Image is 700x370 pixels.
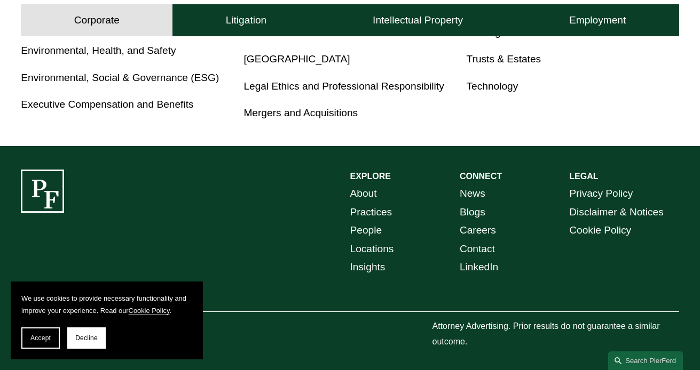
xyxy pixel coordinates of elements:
[21,292,192,317] p: We use cookies to provide necessary functionality and improve your experience. Read our .
[226,14,267,27] h4: Litigation
[129,307,170,315] a: Cookie Policy
[467,81,518,92] a: Technology
[350,240,394,258] a: Locations
[350,203,392,221] a: Practices
[460,172,502,181] strong: CONNECT
[11,281,203,359] section: Cookie banner
[432,319,679,350] p: Attorney Advertising. Prior results do not guarantee a similar outcome.
[21,327,60,349] button: Accept
[460,221,496,239] a: Careers
[569,203,663,221] a: Disclaimer & Notices
[243,53,350,65] a: [GEOGRAPHIC_DATA]
[243,27,328,38] a: International Trade
[569,184,633,203] a: Privacy Policy
[608,351,683,370] a: Search this site
[460,240,495,258] a: Contact
[467,53,541,65] a: Trusts & Estates
[21,99,193,110] a: Executive Compensation and Benefits
[74,14,120,27] h4: Corporate
[350,172,391,181] strong: EXPLORE
[569,172,598,181] strong: LEGAL
[460,203,485,221] a: Blogs
[75,334,98,342] span: Decline
[569,221,631,239] a: Cookie Policy
[460,184,485,203] a: News
[460,258,498,276] a: LinkedIn
[350,184,377,203] a: About
[373,14,463,27] h4: Intellectual Property
[350,258,386,276] a: Insights
[243,81,444,92] a: Legal Ethics and Professional Responsibility
[350,221,382,239] a: People
[21,45,176,56] a: Environmental, Health, and Safety
[243,107,358,118] a: Mergers and Acquisitions
[67,327,106,349] button: Decline
[467,27,550,38] a: Trading & Markets
[30,334,51,342] span: Accept
[569,14,626,27] h4: Employment
[21,72,219,83] a: Environmental, Social & Governance (ESG)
